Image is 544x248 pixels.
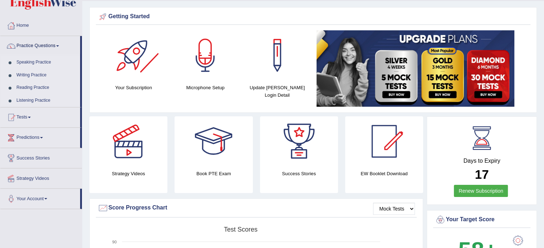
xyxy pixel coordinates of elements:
[13,69,80,82] a: Writing Practice
[89,170,167,177] h4: Strategy Videos
[435,214,529,225] div: Your Target Score
[175,170,253,177] h4: Book PTE Exam
[98,11,529,22] div: Getting Started
[0,189,80,207] a: Your Account
[0,16,82,34] a: Home
[173,84,238,91] h4: Microphone Setup
[98,203,415,213] div: Score Progress Chart
[101,84,166,91] h4: Your Subscription
[0,168,82,186] a: Strategy Videos
[13,81,80,94] a: Reading Practice
[224,226,258,233] tspan: Test scores
[13,56,80,69] a: Speaking Practice
[13,94,80,107] a: Listening Practice
[345,170,423,177] h4: EW Booklet Download
[0,107,80,125] a: Tests
[245,84,310,99] h4: Update [PERSON_NAME] Login Detail
[317,30,514,107] img: small5.jpg
[475,167,489,181] b: 17
[0,36,80,54] a: Practice Questions
[0,148,82,166] a: Success Stories
[435,158,529,164] h4: Days to Expiry
[260,170,338,177] h4: Success Stories
[0,128,80,146] a: Predictions
[112,240,117,244] text: 90
[454,185,508,197] a: Renew Subscription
